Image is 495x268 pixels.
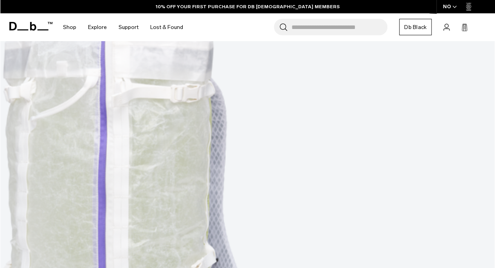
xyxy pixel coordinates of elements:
[156,3,340,10] a: 10% OFF YOUR FIRST PURCHASE FOR DB [DEMOGRAPHIC_DATA] MEMBERS
[63,13,76,41] a: Shop
[57,13,189,41] nav: Main Navigation
[399,19,432,35] a: Db Black
[119,13,139,41] a: Support
[150,13,183,41] a: Lost & Found
[88,13,107,41] a: Explore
